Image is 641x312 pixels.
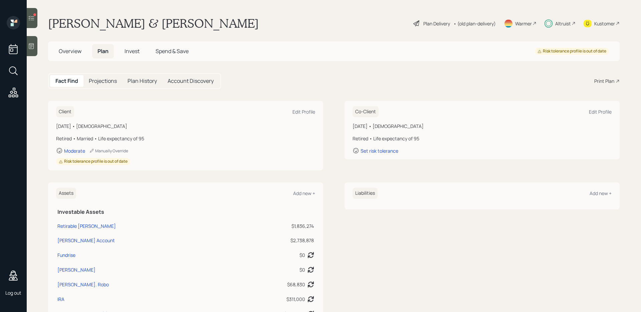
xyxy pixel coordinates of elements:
div: Log out [5,290,21,296]
div: Risk tolerance profile is out of date [538,48,606,54]
h6: Assets [56,188,76,199]
div: Warmer [515,20,532,27]
h6: Liabilities [353,188,378,199]
div: $0 [299,266,305,273]
div: Plan Delivery [423,20,450,27]
div: $0 [299,252,305,259]
div: IRA [57,296,64,303]
div: [DATE] • [DEMOGRAPHIC_DATA] [56,123,315,130]
div: $1,836,274 [225,222,314,229]
h5: Investable Assets [57,209,314,215]
div: [PERSON_NAME]. Robo [57,281,109,288]
div: Set risk tolerance [361,148,398,154]
div: Edit Profile [589,109,612,115]
div: Kustomer [594,20,615,27]
div: Manually Override [89,148,128,154]
div: [DATE] • [DEMOGRAPHIC_DATA] [353,123,612,130]
span: Plan [97,47,109,55]
h5: Plan History [128,78,157,84]
div: Retirable [PERSON_NAME] [57,222,116,229]
div: Edit Profile [292,109,315,115]
h5: Projections [89,78,117,84]
h6: Client [56,106,74,117]
div: $68,830 [287,281,305,288]
h5: Account Discovery [168,78,214,84]
div: [PERSON_NAME] [57,266,95,273]
span: Overview [59,47,81,55]
div: Fundrise [57,252,75,259]
h5: Fact Find [55,78,78,84]
div: Print Plan [594,77,614,85]
span: Spend & Save [156,47,189,55]
div: [PERSON_NAME] Account [57,237,115,244]
div: • (old plan-delivery) [453,20,496,27]
div: $311,000 [286,296,305,303]
h6: Co-Client [353,106,379,117]
div: Moderate [64,148,85,154]
span: Invest [125,47,140,55]
div: Retired • Married • Life expectancy of 95 [56,135,315,142]
h1: [PERSON_NAME] & [PERSON_NAME] [48,16,259,31]
div: $2,738,878 [225,237,314,244]
div: Retired • Life expectancy of 95 [353,135,612,142]
div: Altruist [555,20,571,27]
div: Risk tolerance profile is out of date [59,159,128,164]
div: Add new + [293,190,315,196]
div: Add new + [590,190,612,196]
